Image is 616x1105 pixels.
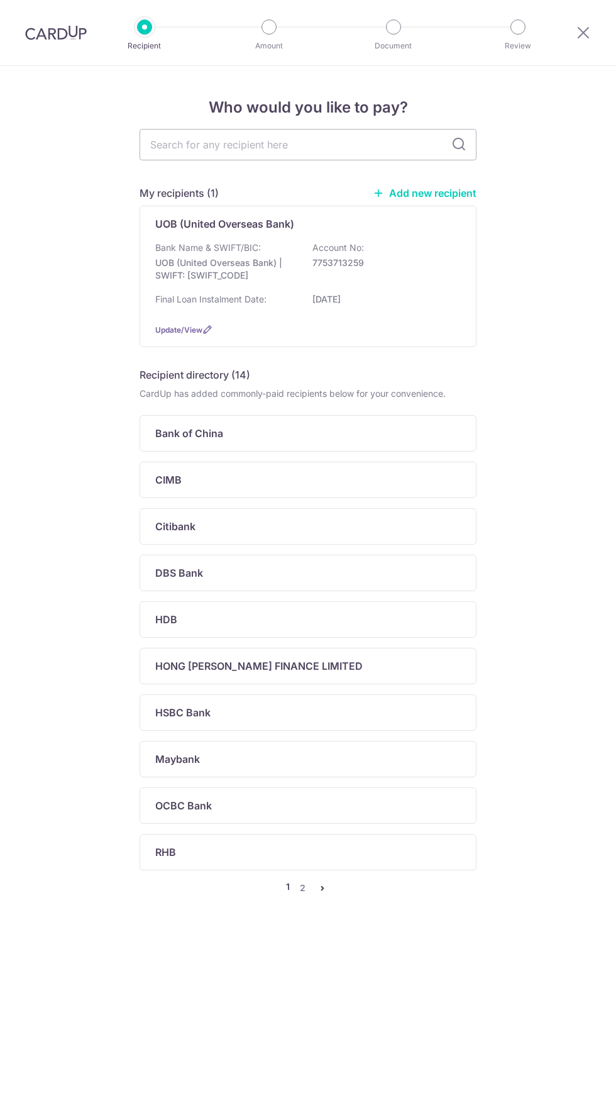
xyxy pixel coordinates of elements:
p: Maybank [155,752,200,767]
p: Review [483,40,553,52]
p: Document [358,40,429,52]
p: RHB [155,845,176,860]
p: UOB (United Overseas Bank) | SWIFT: [SWIFT_CODE] [155,257,296,282]
div: CardUp has added commonly-paid recipients below for your convenience. [140,387,476,400]
a: 2 [295,880,310,896]
p: HSBC Bank [155,705,211,720]
p: CIMB [155,472,182,487]
h5: My recipients (1) [140,186,219,201]
p: Bank of China [155,426,223,441]
p: DBS Bank [155,565,203,580]
p: Recipient [109,40,180,52]
input: Search for any recipient here [140,129,476,160]
p: OCBC Bank [155,798,212,813]
img: CardUp [25,25,87,40]
p: [DATE] [312,293,453,306]
h4: Who would you like to pay? [140,96,476,119]
p: HDB [155,612,177,627]
p: HONG [PERSON_NAME] FINANCE LIMITED [155,658,363,674]
p: Bank Name & SWIFT/BIC: [155,242,261,254]
p: 7753713259 [312,257,453,269]
p: Amount [234,40,304,52]
a: Add new recipient [373,187,476,199]
p: UOB (United Overseas Bank) [155,216,294,231]
p: Citibank [155,519,195,534]
iframe: Opens a widget where you can find more information [537,1067,603,1099]
p: Account No: [312,242,364,254]
h5: Recipient directory (14) [140,367,250,382]
a: Update/View [155,325,202,335]
li: 1 [286,880,290,896]
p: Final Loan Instalment Date: [155,293,267,306]
nav: pager [140,880,476,896]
